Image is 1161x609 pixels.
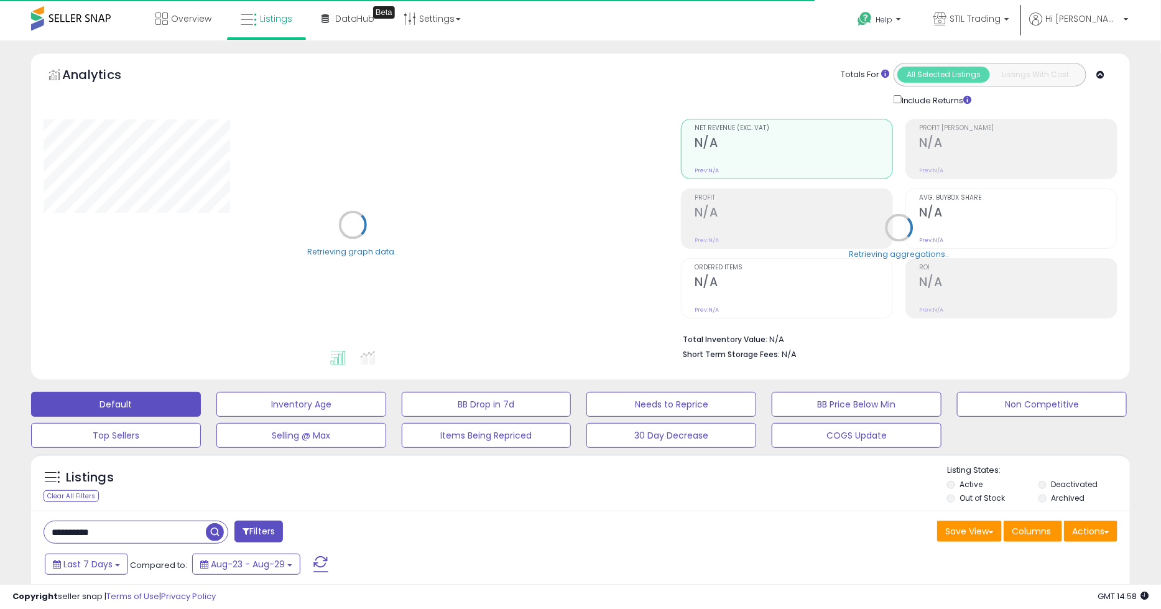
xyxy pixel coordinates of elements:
span: DataHub [335,12,374,25]
div: Tooltip anchor [373,6,395,19]
i: Get Help [857,11,872,27]
h5: Analytics [62,66,146,86]
span: Overview [171,12,211,25]
button: BB Drop in 7d [402,392,571,417]
button: Filters [234,521,283,542]
div: Include Returns [884,93,987,106]
button: Listings With Cost [989,67,1082,83]
label: Out of Stock [960,493,1005,503]
button: Save View [937,521,1002,542]
span: Columns [1012,525,1051,537]
button: Needs to Reprice [586,392,756,417]
button: COGS Update [772,423,941,448]
button: Items Being Repriced [402,423,571,448]
h5: Listings [66,469,114,486]
div: Retrieving graph data.. [307,246,398,258]
button: Inventory Age [216,392,386,417]
button: Last 7 Days [45,554,128,575]
a: Privacy Policy [161,590,216,602]
button: Default [31,392,201,417]
button: BB Price Below Min [772,392,941,417]
label: Archived [1051,493,1085,503]
div: Clear All Filters [44,490,99,502]
button: Non Competitive [957,392,1127,417]
span: 2025-09-6 14:58 GMT [1098,590,1149,602]
button: Columns [1004,521,1062,542]
a: Help [848,2,914,40]
p: Listing States: [947,465,1130,477]
button: 30 Day Decrease [586,423,756,448]
button: Selling @ Max [216,423,386,448]
button: All Selected Listings [897,67,990,83]
span: Hi [PERSON_NAME] [1045,12,1120,25]
span: Help [876,14,892,25]
div: Retrieving aggregations.. [849,249,949,260]
span: Listings [260,12,292,25]
div: Totals For [841,69,889,81]
button: Actions [1064,521,1117,542]
span: Compared to: [130,559,187,571]
button: Top Sellers [31,423,201,448]
span: STIL Trading [950,12,1001,25]
button: Aug-23 - Aug-29 [192,554,300,575]
div: seller snap | | [12,591,216,603]
strong: Copyright [12,590,58,602]
span: Aug-23 - Aug-29 [211,558,285,570]
a: Hi [PERSON_NAME] [1029,12,1129,40]
label: Active [960,479,983,490]
label: Deactivated [1051,479,1098,490]
span: Last 7 Days [63,558,113,570]
a: Terms of Use [106,590,159,602]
